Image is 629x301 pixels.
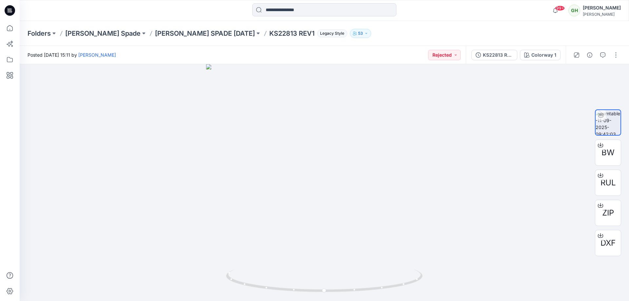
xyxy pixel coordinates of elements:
[568,5,580,16] div: GH
[483,51,513,59] div: KS22813 REV1
[583,12,621,17] div: [PERSON_NAME]
[269,29,314,38] p: KS22813 REV1
[596,110,620,135] img: turntable-11-09-2025-09:42:03
[314,29,347,38] button: Legacy Style
[317,29,347,37] span: Legacy Style
[520,50,561,60] button: Colorway 1
[531,51,556,59] div: Colorway 1
[583,4,621,12] div: [PERSON_NAME]
[350,29,371,38] button: 53
[471,50,517,60] button: KS22813 REV1
[600,177,616,189] span: RUL
[78,52,116,58] a: [PERSON_NAME]
[584,50,595,60] button: Details
[600,237,616,249] span: DXF
[555,6,565,11] span: 99+
[155,29,255,38] a: [PERSON_NAME] SPADE [DATE]
[65,29,141,38] a: [PERSON_NAME] Spade
[28,51,116,58] span: Posted [DATE] 15:11 by
[358,30,363,37] p: 53
[601,147,615,159] span: BW
[28,29,51,38] a: Folders
[602,207,614,219] span: ZIP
